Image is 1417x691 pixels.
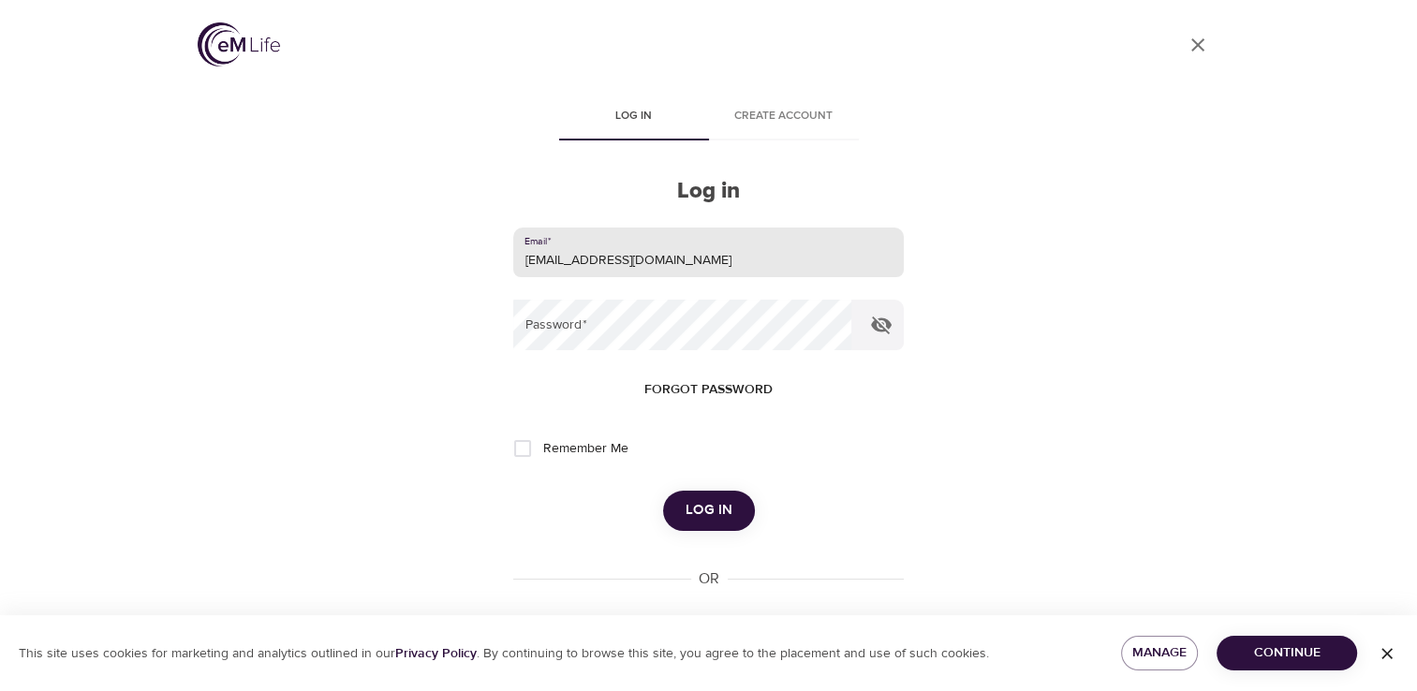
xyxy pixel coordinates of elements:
[1232,641,1342,665] span: Continue
[542,439,627,459] span: Remember Me
[686,498,732,522] span: Log in
[637,373,780,407] button: Forgot password
[1217,636,1357,670] button: Continue
[1136,641,1184,665] span: Manage
[1175,22,1220,67] a: close
[570,107,698,126] span: Log in
[663,491,755,530] button: Log in
[644,378,773,402] span: Forgot password
[720,107,848,126] span: Create account
[513,96,903,140] div: disabled tabs example
[513,178,903,205] h2: Log in
[395,645,477,662] a: Privacy Policy
[691,568,727,590] div: OR
[198,22,280,66] img: logo
[1121,636,1199,670] button: Manage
